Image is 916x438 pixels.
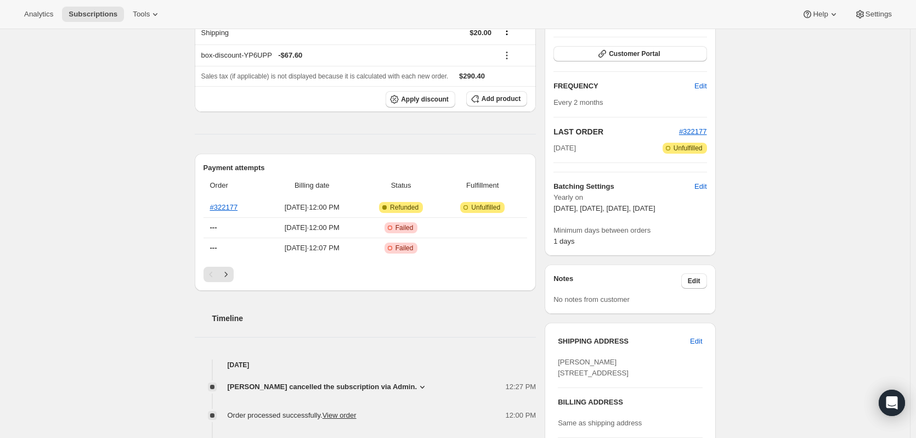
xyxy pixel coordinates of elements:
[18,7,60,22] button: Analytics
[553,192,706,203] span: Yearly on
[471,203,500,212] span: Unfulfilled
[690,336,702,347] span: Edit
[228,381,428,392] button: [PERSON_NAME] cancelled the subscription via Admin.
[228,411,357,419] span: Order processed successfully.
[688,277,700,285] span: Edit
[506,410,536,421] span: 12:00 PM
[694,181,706,192] span: Edit
[466,91,527,106] button: Add product
[212,313,536,324] h2: Timeline
[558,419,642,427] span: Same as shipping address
[459,72,485,80] span: $290.40
[201,72,449,80] span: Sales tax (if applicable) is not displayed because it is calculated with each new order.
[470,29,491,37] span: $20.00
[364,180,438,191] span: Status
[210,244,217,252] span: ---
[679,127,707,136] a: #322177
[203,162,528,173] h2: Payment attempts
[195,360,536,370] h4: [DATE]
[195,20,320,44] th: Shipping
[609,49,660,58] span: Customer Portal
[133,10,150,19] span: Tools
[267,222,358,233] span: [DATE] · 12:00 PM
[278,50,302,61] span: - $67.60
[386,91,455,108] button: Apply discount
[866,10,892,19] span: Settings
[126,7,167,22] button: Tools
[681,273,707,289] button: Edit
[444,180,521,191] span: Fulfillment
[24,10,53,19] span: Analytics
[267,202,358,213] span: [DATE] · 12:00 PM
[62,7,124,22] button: Subscriptions
[201,50,492,61] div: box-discount-YP6UPP
[553,98,603,106] span: Every 2 months
[679,126,707,137] button: #322177
[688,178,713,195] button: Edit
[203,173,263,198] th: Order
[795,7,845,22] button: Help
[401,95,449,104] span: Apply discount
[482,94,521,103] span: Add product
[553,295,630,304] span: No notes from customer
[553,46,706,61] button: Customer Portal
[688,77,713,95] button: Edit
[683,333,709,350] button: Edit
[210,203,238,211] a: #322177
[553,273,681,289] h3: Notes
[848,7,898,22] button: Settings
[69,10,117,19] span: Subscriptions
[558,336,690,347] h3: SHIPPING ADDRESS
[267,180,358,191] span: Billing date
[694,81,706,92] span: Edit
[395,244,414,252] span: Failed
[553,81,694,92] h2: FREQUENCY
[674,144,703,153] span: Unfulfilled
[498,25,516,37] button: Shipping actions
[553,181,694,192] h6: Batching Settings
[553,204,655,212] span: [DATE], [DATE], [DATE], [DATE]
[267,243,358,254] span: [DATE] · 12:07 PM
[553,126,679,137] h2: LAST ORDER
[228,381,417,392] span: [PERSON_NAME] cancelled the subscription via Admin.
[879,390,905,416] div: Open Intercom Messenger
[553,143,576,154] span: [DATE]
[218,267,234,282] button: Next
[553,225,706,236] span: Minimum days between orders
[553,237,574,245] span: 1 days
[203,267,528,282] nav: Pagination
[558,397,702,408] h3: BILLING ADDRESS
[210,223,217,232] span: ---
[558,358,629,377] span: [PERSON_NAME] [STREET_ADDRESS]
[390,203,419,212] span: Refunded
[506,381,536,392] span: 12:27 PM
[813,10,828,19] span: Help
[395,223,414,232] span: Failed
[323,411,357,419] a: View order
